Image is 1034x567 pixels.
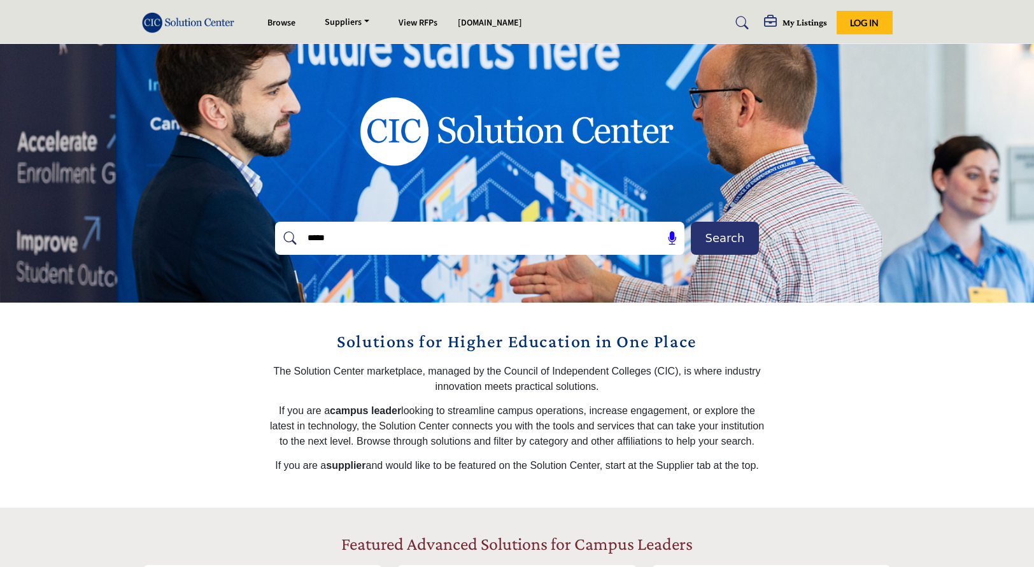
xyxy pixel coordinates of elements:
div: My Listings [764,15,827,31]
img: Site Logo [142,12,241,33]
h5: My Listings [783,17,827,28]
a: Search [723,13,757,33]
button: Search [691,222,759,255]
h2: Solutions for Higher Education in One Place [269,328,765,355]
a: Browse [267,17,295,29]
h2: Featured Advanced Solutions for Campus Leaders [341,533,693,555]
a: [DOMAIN_NAME] [458,17,522,29]
span: If you are a looking to streamline campus operations, increase engagement, or explore the latest ... [270,405,764,447]
img: image [316,48,718,214]
button: Log In [837,11,893,34]
strong: supplier [326,460,365,471]
span: Search [705,229,745,247]
a: Suppliers [316,14,378,32]
a: View RFPs [399,17,437,29]
span: Log In [850,17,879,28]
span: If you are a and would like to be featured on the Solution Center, start at the Supplier tab at t... [275,460,759,471]
span: The Solution Center marketplace, managed by the Council of Independent Colleges (CIC), is where i... [274,366,761,392]
strong: campus leader [330,405,401,416]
